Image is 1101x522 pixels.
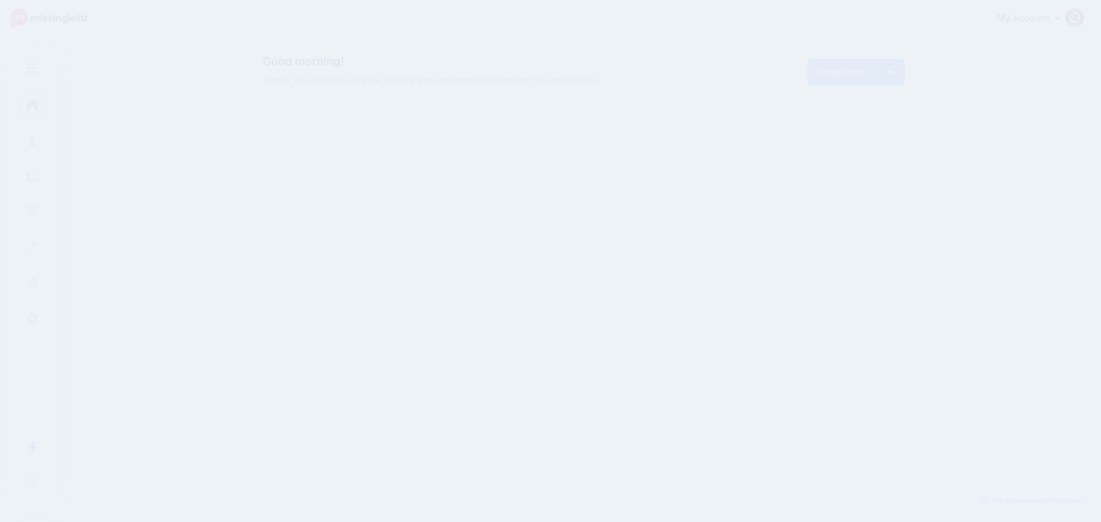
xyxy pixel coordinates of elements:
[807,59,876,85] a: Create Post
[974,493,1087,508] a: Tell us how we can improve
[985,5,1084,33] a: My Account
[11,9,88,28] img: Missinglettr
[263,54,344,68] span: Good morning!
[26,63,38,73] img: menu.png
[263,73,685,88] span: Here's an overview of your activity and recommendations for this workspace.
[888,70,893,74] img: arrow-down-white.png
